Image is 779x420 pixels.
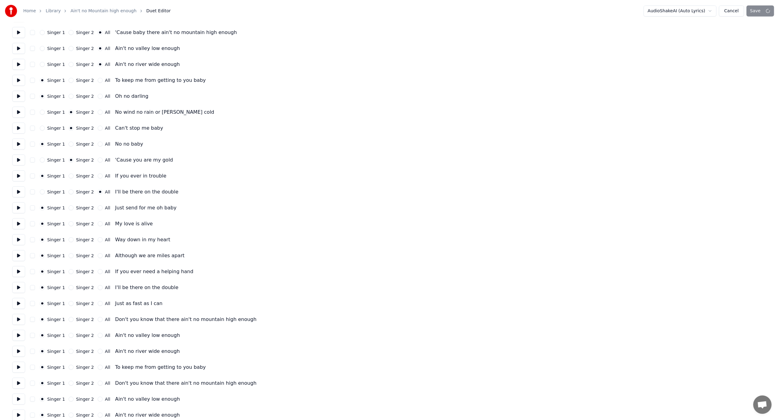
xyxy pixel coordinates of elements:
label: Singer 2 [76,46,94,51]
label: Singer 1 [47,110,65,114]
label: All [105,158,110,162]
label: Singer 1 [47,317,65,322]
label: Singer 1 [47,349,65,353]
div: Ain't no valley low enough [115,332,180,339]
label: Singer 2 [76,301,94,306]
div: My love is alive [115,220,153,227]
label: All [105,413,110,417]
div: Ain't no valley low enough [115,395,180,403]
label: Singer 2 [76,222,94,226]
label: Singer 1 [47,397,65,401]
label: All [105,254,110,258]
label: All [105,269,110,274]
label: Singer 1 [47,222,65,226]
label: Singer 2 [76,397,94,401]
div: Ain't no river wide enough [115,348,180,355]
label: Singer 1 [47,94,65,98]
label: Singer 1 [47,381,65,385]
div: 'Cause you are my gold [115,156,173,164]
div: If you ever need a helping hand [115,268,193,275]
label: Singer 2 [76,142,94,146]
label: Singer 2 [76,365,94,369]
div: Way down in my heart [115,236,170,243]
label: Singer 2 [76,254,94,258]
label: Singer 1 [47,333,65,338]
nav: breadcrumb [23,8,171,14]
label: All [105,62,110,67]
a: Ain't no Mountain high enough [70,8,136,14]
label: Singer 2 [76,238,94,242]
label: All [105,78,110,82]
label: Singer 2 [76,62,94,67]
label: Singer 1 [47,206,65,210]
label: Singer 2 [76,174,94,178]
label: Singer 1 [47,62,65,67]
label: Singer 2 [76,381,94,385]
div: I'll be there on the double [115,284,178,291]
label: Singer 1 [47,413,65,417]
a: Library [46,8,61,14]
label: Singer 1 [47,46,65,51]
label: Singer 2 [76,413,94,417]
div: Oh no darling [115,93,149,100]
label: Singer 2 [76,333,94,338]
label: All [105,222,110,226]
label: Singer 1 [47,269,65,274]
div: Ain't no river wide enough [115,411,180,419]
label: All [105,30,110,35]
label: All [105,142,110,146]
div: I'll be there on the double [115,188,178,196]
div: Ain't no valley low enough [115,45,180,52]
label: All [105,238,110,242]
label: Singer 2 [76,285,94,290]
label: Singer 1 [47,126,65,130]
img: youka [5,5,17,17]
label: All [105,126,110,130]
label: Singer 2 [76,30,94,35]
label: All [105,46,110,51]
label: Singer 1 [47,190,65,194]
label: All [105,397,110,401]
div: Open chat [753,395,772,414]
label: Singer 1 [47,365,65,369]
label: Singer 1 [47,238,65,242]
label: Singer 2 [76,349,94,353]
div: No no baby [115,140,143,148]
div: To keep me from getting to you baby [115,77,206,84]
div: Just as fast as I can [115,300,163,307]
div: To keep me from getting to you baby [115,364,206,371]
label: All [105,349,110,353]
label: All [105,365,110,369]
label: Singer 1 [47,254,65,258]
label: All [105,174,110,178]
span: Duet Editor [146,8,171,14]
label: All [105,285,110,290]
label: All [105,94,110,98]
label: All [105,110,110,114]
label: Singer 2 [76,190,94,194]
label: All [105,333,110,338]
button: Cancel [719,6,744,17]
label: Singer 2 [76,269,94,274]
div: Although we are miles apart [115,252,184,259]
div: If you ever in trouble [115,172,166,180]
div: Just send for me oh baby [115,204,176,212]
label: All [105,206,110,210]
label: Singer 2 [76,110,94,114]
label: All [105,381,110,385]
label: Singer 2 [76,78,94,82]
div: Don't you know that there ain't no mountain high enough [115,380,257,387]
div: Ain't no river wide enough [115,61,180,68]
label: All [105,190,110,194]
div: Can't stop me baby [115,124,163,132]
div: Don't you know that there ain't no mountain high enough [115,316,257,323]
label: Singer 2 [76,158,94,162]
label: Singer 1 [47,30,65,35]
label: Singer 2 [76,317,94,322]
div: No wind no rain or [PERSON_NAME] cold [115,109,214,116]
div: 'Cause baby there ain't no mountain high enough [115,29,237,36]
a: Home [23,8,36,14]
label: Singer 2 [76,206,94,210]
label: Singer 2 [76,94,94,98]
label: Singer 1 [47,174,65,178]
